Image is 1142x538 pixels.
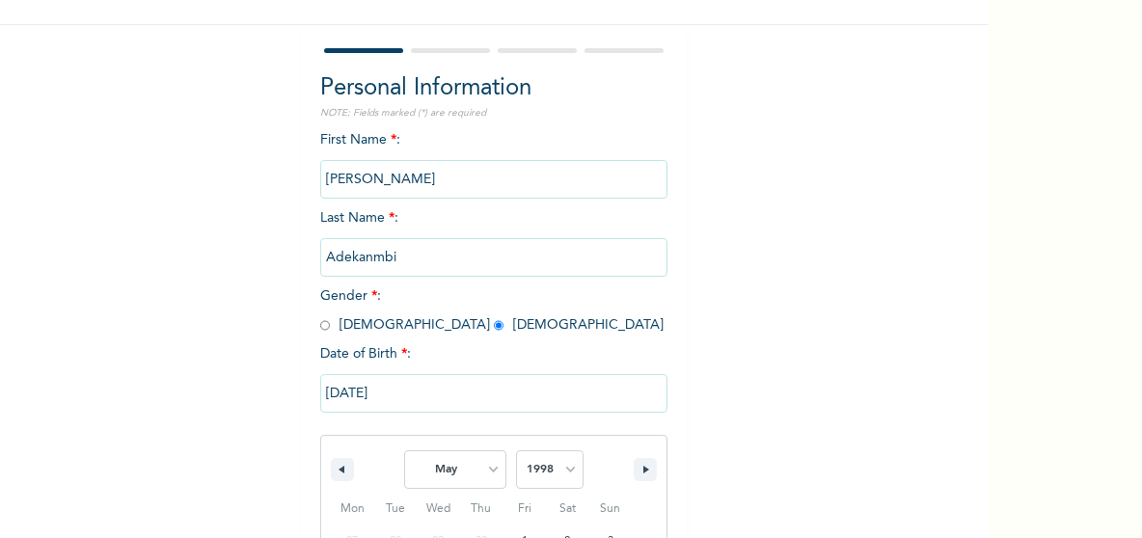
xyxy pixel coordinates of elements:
span: Tue [374,494,418,525]
span: Mon [331,494,374,525]
span: Wed [417,494,460,525]
h2: Personal Information [320,71,667,106]
span: Fri [503,494,546,525]
span: First Name : [320,133,667,186]
span: Thu [460,494,503,525]
span: Gender : [DEMOGRAPHIC_DATA] [DEMOGRAPHIC_DATA] [320,289,664,332]
input: DD-MM-YYYY [320,374,667,413]
span: Sat [546,494,589,525]
span: Last Name : [320,211,667,264]
p: NOTE: Fields marked (*) are required [320,106,667,121]
span: Sun [588,494,632,525]
input: Enter your first name [320,160,667,199]
span: Date of Birth : [320,344,411,364]
input: Enter your last name [320,238,667,277]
